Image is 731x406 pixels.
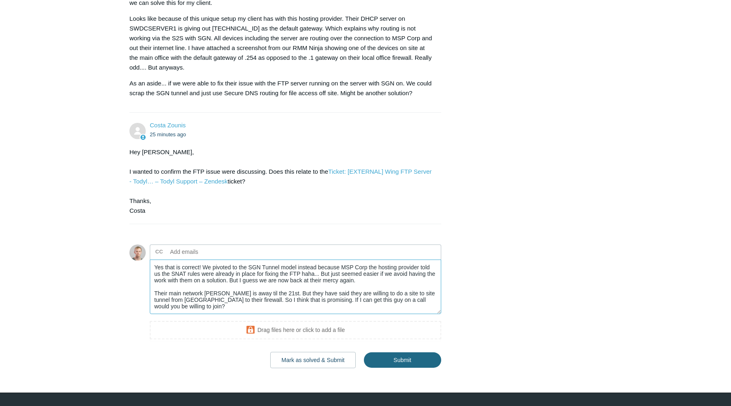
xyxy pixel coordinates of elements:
p: As an aside... if we were able to fix their issue with the FTP server running on the server with ... [129,79,433,98]
p: Looks like because of this unique setup my client has with this hosting provider. Their DHCP serv... [129,14,433,72]
button: Mark as solved & Submit [270,352,356,368]
label: CC [155,246,163,258]
input: Add emails [167,246,254,258]
input: Submit [364,352,441,368]
a: Costa Zounis [150,122,186,129]
a: Ticket: [EXTERNAL] Wing FTP Server - Todyl… – Todyl Support – Zendesk [129,168,432,185]
textarea: Add your reply [150,260,441,314]
div: Hey [PERSON_NAME], I wanted to confirm the FTP issue were discussing. Does this relate to the tic... [129,147,433,216]
time: 08/18/2025, 14:05 [150,131,186,138]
